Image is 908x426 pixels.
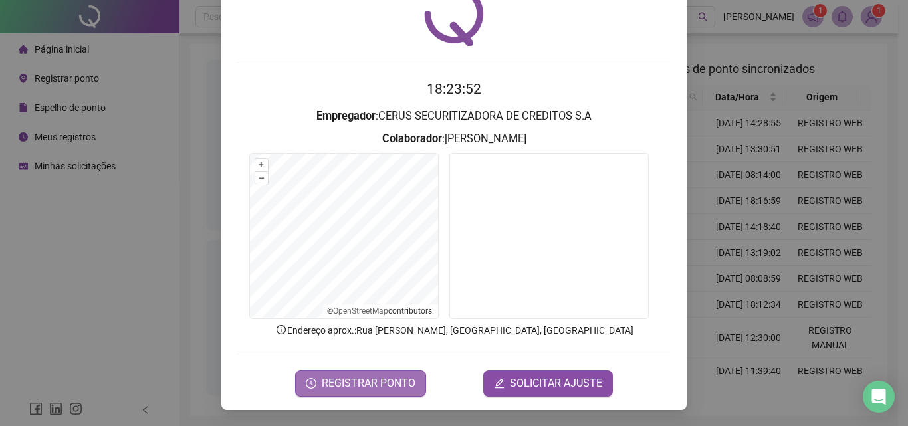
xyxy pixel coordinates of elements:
[333,306,388,316] a: OpenStreetMap
[327,306,434,316] li: © contributors.
[237,130,671,148] h3: : [PERSON_NAME]
[295,370,426,397] button: REGISTRAR PONTO
[322,375,415,391] span: REGISTRAR PONTO
[510,375,602,391] span: SOLICITAR AJUSTE
[237,108,671,125] h3: : CERUS SECURITIZADORA DE CREDITOS S.A
[863,381,895,413] div: Open Intercom Messenger
[237,323,671,338] p: Endereço aprox. : Rua [PERSON_NAME], [GEOGRAPHIC_DATA], [GEOGRAPHIC_DATA]
[316,110,376,122] strong: Empregador
[382,132,442,145] strong: Colaborador
[494,378,505,389] span: edit
[255,159,268,171] button: +
[306,378,316,389] span: clock-circle
[275,324,287,336] span: info-circle
[255,172,268,185] button: –
[483,370,613,397] button: editSOLICITAR AJUSTE
[427,81,481,97] time: 18:23:52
